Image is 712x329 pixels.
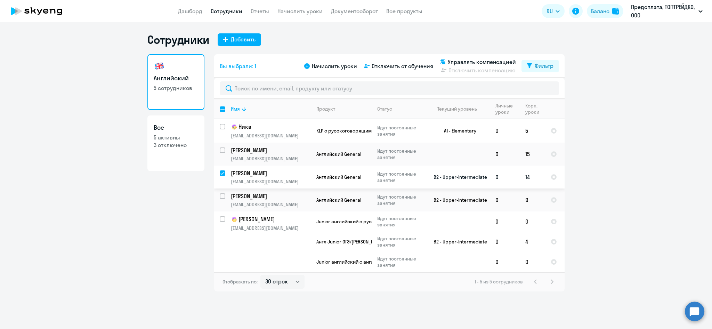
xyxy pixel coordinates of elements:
div: Статус [377,106,392,112]
div: Имя [231,106,310,112]
p: [EMAIL_ADDRESS][DOMAIN_NAME] [231,225,310,231]
img: english [154,61,165,72]
p: [PERSON_NAME] [231,146,309,154]
span: Отключить от обучения [372,62,433,70]
td: 9 [520,188,545,211]
p: [PERSON_NAME] [231,169,309,177]
a: Документооборот [331,8,378,15]
td: A1 - Elementary [425,119,490,143]
h3: Все [154,123,198,132]
span: Английский General [316,197,361,203]
a: [PERSON_NAME] [231,146,310,154]
div: Фильтр [535,62,553,70]
span: Начислить уроки [312,62,357,70]
img: child [231,216,238,223]
a: child[PERSON_NAME] [231,215,310,224]
p: 5 сотрудников [154,84,198,92]
td: 0 [490,188,520,211]
div: Личные уроки [495,103,519,115]
span: KLP с русскоговорящим преподавателем [316,128,412,134]
a: Дашборд [178,8,202,15]
div: Имя [231,106,240,112]
td: 0 [490,166,520,188]
div: Текущий уровень [437,106,477,112]
p: Идут постоянные занятия [377,171,425,183]
h3: Английский [154,74,198,83]
button: Добавить [218,33,261,46]
td: 0 [490,252,520,272]
button: Фильтр [521,60,559,72]
td: 0 [490,232,520,252]
p: Идут постоянные занятия [377,256,425,268]
p: Идут постоянные занятия [377,125,425,137]
div: Продукт [316,106,335,112]
td: 0 [490,143,520,166]
td: B2 - Upper-Intermediate [425,211,490,272]
div: Корп. уроки [525,103,545,115]
p: Ника [231,123,309,131]
p: Идут постоянные занятия [377,148,425,160]
td: B2 - Upper-Intermediate [425,166,490,188]
span: Англ Junior ОГЭ/[PERSON_NAME] [316,239,384,245]
span: Вы выбрали: 1 [220,62,256,70]
td: 5 [520,119,545,143]
a: Английский5 сотрудников [147,54,204,110]
a: childНика [231,123,310,131]
td: 14 [520,166,545,188]
p: 5 активны [154,134,198,141]
div: Текущий уровень [431,106,489,112]
div: Добавить [231,35,256,43]
span: Управлять компенсацией [448,58,516,66]
a: Сотрудники [211,8,242,15]
td: 0 [520,252,545,272]
a: Все продукты [386,8,422,15]
a: Все5 активны3 отключено [147,115,204,171]
a: [PERSON_NAME] [231,192,310,200]
button: Балансbalance [587,4,623,18]
img: child [231,123,238,130]
a: Отчеты [251,8,269,15]
a: [PERSON_NAME] [231,169,310,177]
p: [PERSON_NAME] [231,192,309,200]
td: B2 - Upper-Intermediate [425,188,490,211]
span: Junior английский с русскоговорящим преподавателем [316,218,447,225]
div: Баланс [591,7,609,15]
td: 0 [520,211,545,232]
td: 0 [490,119,520,143]
p: Идут постоянные занятия [377,235,425,248]
input: Поиск по имени, email, продукту или статусу [220,81,559,95]
p: [EMAIL_ADDRESS][DOMAIN_NAME] [231,155,310,162]
span: Junior английский с англоговорящим преподавателем [316,259,444,265]
img: balance [612,8,619,15]
p: [EMAIL_ADDRESS][DOMAIN_NAME] [231,178,310,185]
span: Английский General [316,174,361,180]
p: 3 отключено [154,141,198,149]
p: Идут постоянные занятия [377,215,425,228]
td: 4 [520,232,545,252]
p: Предоплата, ТОПТРЕЙДКО, ООО [631,3,696,19]
h1: Сотрудники [147,33,209,47]
button: RU [542,4,565,18]
p: [EMAIL_ADDRESS][DOMAIN_NAME] [231,201,310,208]
p: Идут постоянные занятия [377,194,425,206]
span: RU [547,7,553,15]
span: Английский General [316,151,361,157]
p: [PERSON_NAME] [231,215,309,224]
td: 15 [520,143,545,166]
span: 1 - 5 из 5 сотрудников [475,279,523,285]
a: Начислить уроки [277,8,323,15]
p: [EMAIL_ADDRESS][DOMAIN_NAME] [231,133,310,139]
td: 0 [490,211,520,232]
button: Предоплата, ТОПТРЕЙДКО, ООО [628,3,706,19]
span: Отображать по: [222,279,258,285]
